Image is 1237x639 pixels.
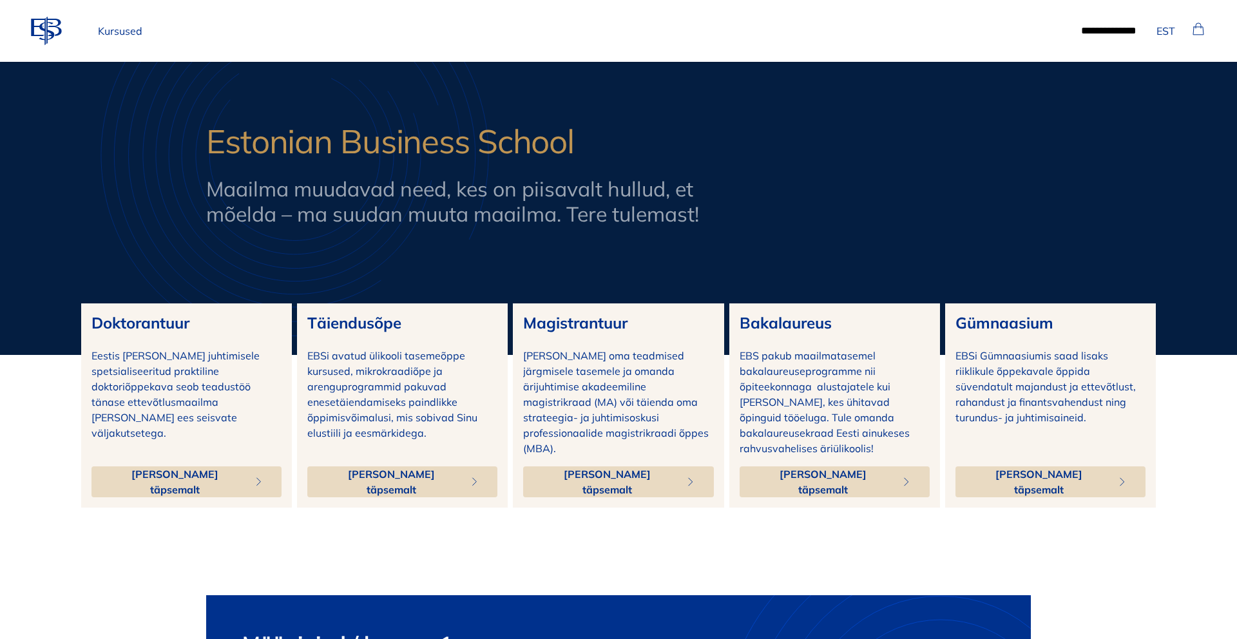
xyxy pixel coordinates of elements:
button: [PERSON_NAME] täpsemalt [307,466,497,497]
p: EBSi avatud ülikooli tasemeõppe kursused, mikrokraadiõpe ja arenguprogrammid pakuvad enesetäienda... [307,348,497,441]
p: Eestis [PERSON_NAME] juhtimisele spetsialiseeritud praktiline doktoriõppekava seob teadustöö täna... [91,348,282,441]
button: [PERSON_NAME] täpsemalt [523,466,713,497]
h3: Doktorantuur [91,314,282,332]
p: EBSi Gümnaasiumis saad lisaks riiklikule õppekavale õppida süvendatult majandust ja ettevõtlust, ... [955,348,1146,425]
span: [PERSON_NAME] täpsemalt [539,466,675,497]
h3: Gümnaasium [955,314,1146,332]
span: [PERSON_NAME] täpsemalt [323,466,459,497]
span: [PERSON_NAME] täpsemalt [107,466,244,497]
button: [PERSON_NAME] täpsemalt [740,466,930,497]
span: [PERSON_NAME] täpsemalt [971,466,1108,497]
h3: Bakalaureus [740,314,930,332]
p: EBS pakub maailmatasemel bakalaureuseprogramme nii õpiteekonnaga alustajatele kui [PERSON_NAME], ... [740,348,930,456]
p: [PERSON_NAME] oma teadmised järgmisele tasemele ja omanda ärijuhtimise akadeemiline magistrikraad... [523,348,713,456]
h3: Täiendusõpe [307,314,497,332]
span: [PERSON_NAME] täpsemalt [755,466,892,497]
h2: Maailma muudavad need, kes on piisavalt hullud, et mõelda – ma suudan muuta maailma. Tere tulemast! [206,176,754,226]
button: [PERSON_NAME] täpsemalt [91,466,282,497]
h3: Magistrantuur [523,314,713,332]
a: Kursused [93,18,148,44]
h1: Estonian Business School [206,122,1031,161]
button: EST [1151,18,1180,44]
button: [PERSON_NAME] täpsemalt [955,466,1146,497]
